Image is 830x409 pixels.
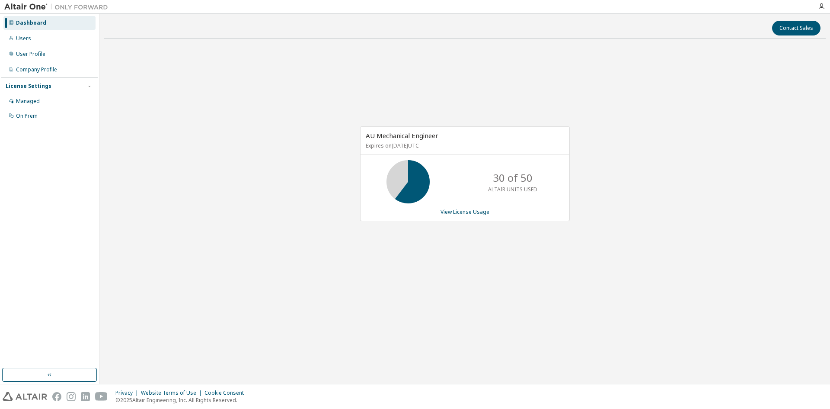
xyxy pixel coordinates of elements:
[366,131,438,140] span: AU Mechanical Engineer
[81,392,90,401] img: linkedin.svg
[493,171,533,185] p: 30 of 50
[16,19,46,26] div: Dashboard
[115,390,141,396] div: Privacy
[16,66,57,73] div: Company Profile
[115,396,249,404] p: © 2025 Altair Engineering, Inc. All Rights Reserved.
[6,83,51,90] div: License Settings
[141,390,204,396] div: Website Terms of Use
[16,51,45,58] div: User Profile
[488,186,537,193] p: ALTAIR UNITS USED
[3,392,47,401] img: altair_logo.svg
[16,113,38,119] div: On Prem
[67,392,76,401] img: instagram.svg
[16,98,40,105] div: Managed
[52,392,61,401] img: facebook.svg
[441,208,489,216] a: View License Usage
[4,3,112,11] img: Altair One
[16,35,31,42] div: Users
[366,142,562,149] p: Expires on [DATE] UTC
[95,392,108,401] img: youtube.svg
[772,21,820,35] button: Contact Sales
[204,390,249,396] div: Cookie Consent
